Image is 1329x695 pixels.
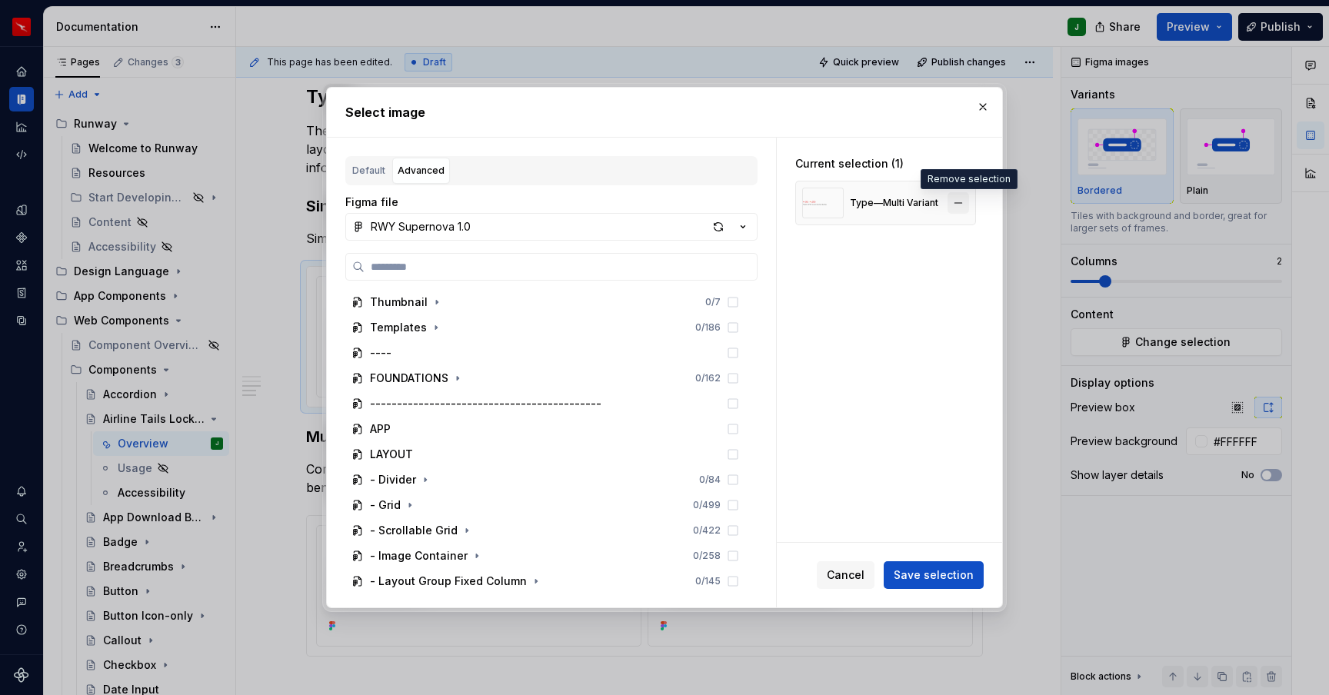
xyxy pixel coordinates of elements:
[398,163,445,178] div: Advanced
[370,320,427,335] div: Templates
[695,372,721,384] div: 0 / 162
[371,219,471,234] div: RWY Supernova 1.0
[795,156,976,171] div: Current selection (1)
[850,197,938,209] div: Type—Multi Variant
[370,371,448,386] div: FOUNDATIONS
[345,103,984,121] h2: Select image
[370,523,458,538] div: - Scrollable Grid
[693,550,721,562] div: 0 / 258
[827,567,864,583] span: Cancel
[695,575,721,587] div: 0 / 145
[693,524,721,537] div: 0 / 422
[370,574,527,589] div: - Layout Group Fixed Column
[705,296,721,308] div: 0 / 7
[345,213,758,241] button: RWY Supernova 1.0
[370,497,401,513] div: - Grid
[894,567,974,583] span: Save selection
[370,548,468,564] div: - Image Container
[370,294,428,310] div: Thumbnail
[370,472,416,487] div: - Divider
[817,561,874,589] button: Cancel
[693,499,721,511] div: 0 / 499
[345,195,398,210] label: Figma file
[370,421,391,437] div: APP
[370,345,391,361] div: ----
[699,474,721,486] div: 0 / 84
[370,396,601,411] div: -------------------------------------------
[352,163,385,178] div: Default
[695,321,721,334] div: 0 / 186
[921,169,1018,189] div: Remove selection
[370,447,413,462] div: LAYOUT
[884,561,984,589] button: Save selection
